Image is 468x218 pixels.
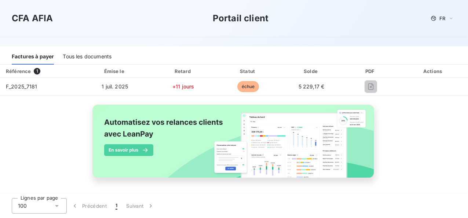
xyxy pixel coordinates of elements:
span: 1 [34,68,40,75]
div: Actions [400,68,467,75]
span: 1 [116,202,117,210]
span: FR [439,15,445,21]
div: Solde [282,68,341,75]
span: 1 juil. 2025 [102,83,128,90]
img: banner [86,100,382,190]
button: Précédent [67,198,111,214]
button: 1 [111,198,122,214]
span: 5 229,17 € [299,83,325,90]
div: Factures à payer [12,49,54,65]
span: échue [237,81,259,92]
h3: CFA AFIA [12,12,53,25]
div: Tous les documents [63,49,111,65]
div: Retard [152,68,215,75]
div: Émise le [81,68,149,75]
div: Statut [217,68,279,75]
button: Suivant [122,198,159,214]
h3: Portail client [213,12,268,25]
span: 100 [18,202,27,210]
span: +11 jours [172,83,194,90]
span: F_2025_7181 [6,83,37,90]
div: PDF [344,68,397,75]
div: Référence [6,68,31,74]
